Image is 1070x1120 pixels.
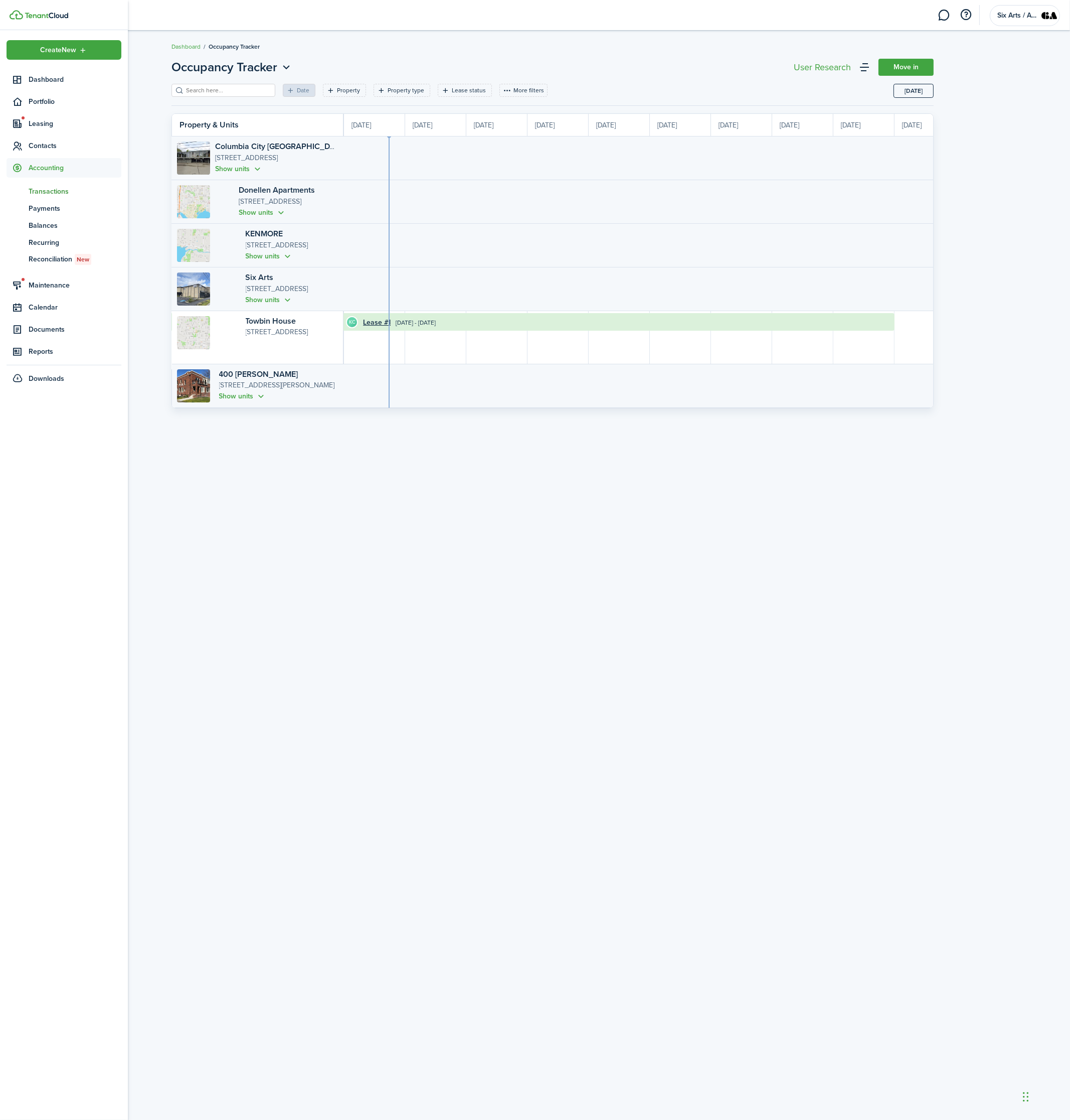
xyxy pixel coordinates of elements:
button: Show units [239,207,286,218]
div: [DATE] [711,114,772,136]
a: Donellen Apartments [239,184,315,196]
p: [STREET_ADDRESS] [246,284,339,295]
filter-tag-label: Lease status [452,86,486,95]
avatar-text: KC [347,317,357,327]
p: [STREET_ADDRESS] [239,196,338,207]
filter-tag-label: Property [337,86,360,95]
a: Reports [7,342,121,361]
a: Lease #1 [363,317,391,328]
img: Six Arts / ADCo Properties / City Partners / [1041,8,1057,24]
a: Recurring [7,234,121,251]
a: Six Arts [246,271,274,283]
div: [DATE] [833,114,895,136]
img: Property avatar [177,229,210,262]
timeline-board-header-title: Property & Units [180,119,239,131]
a: ReconciliationNew [7,251,121,268]
div: [DATE] [895,114,956,136]
img: Property avatar [177,316,210,349]
span: Recurring [29,237,121,248]
span: Portfolio [29,96,121,107]
span: Documents [29,324,121,335]
span: Transactions [29,186,121,197]
p: [STREET_ADDRESS][PERSON_NAME] [219,380,339,391]
a: Dashboard [171,42,201,51]
img: Property avatar [177,142,210,175]
div: [DATE] [405,114,466,136]
span: Leasing [29,118,121,129]
img: Property avatar [177,272,210,306]
img: TenantCloud [10,10,23,20]
img: TenantCloud [25,13,68,19]
button: Open resource center [958,7,975,24]
button: Today [894,84,934,98]
span: New [77,255,89,264]
span: Downloads [29,373,64,384]
filter-tag: Open filter [323,84,366,97]
div: [DATE] [650,114,711,136]
button: User Research [791,60,853,74]
div: [DATE] [466,114,527,136]
span: Balances [29,220,121,231]
a: Balances [7,217,121,234]
span: Occupancy Tracker [209,42,260,51]
p: [STREET_ADDRESS] [246,240,339,251]
button: Show units [246,294,293,306]
button: Show units [215,163,263,175]
span: Six Arts / ADCo Properties / City Partners / [997,12,1037,19]
span: Maintenance [29,280,121,291]
button: Occupancy Tracker [171,58,293,76]
div: User Research [794,63,851,72]
button: Show units [219,391,267,402]
span: Payments [29,203,121,214]
a: Transactions [7,183,121,200]
input: Search here... [184,86,272,95]
filter-tag: Open filter [438,84,492,97]
button: Open menu [171,58,293,76]
a: 400 [PERSON_NAME] [219,368,298,380]
div: [DATE] [527,114,589,136]
button: More filters [499,84,548,97]
a: Towbin House [246,315,296,327]
a: Payments [7,200,121,217]
filter-tag: Open filter [374,84,430,97]
a: Columbia City [GEOGRAPHIC_DATA] [215,141,346,152]
span: Dashboard [29,74,121,85]
div: [DATE] [772,114,833,136]
p: [STREET_ADDRESS] [246,327,339,337]
a: Dashboard [7,70,121,89]
iframe: Chat Widget [903,1012,1070,1120]
button: Open menu [7,40,121,60]
a: Messaging [935,3,954,28]
span: Reports [29,346,121,357]
span: Accounting [29,163,121,173]
div: [DATE] [589,114,650,136]
time: [DATE] - [DATE] [396,318,436,327]
a: KENMORE [246,228,283,239]
span: Calendar [29,302,121,313]
div: [DATE] [344,114,405,136]
a: Move in [878,59,934,76]
img: Property avatar [177,185,210,218]
p: [STREET_ADDRESS] [215,153,338,164]
span: Reconciliation [29,254,121,265]
img: Property avatar [177,369,210,402]
span: Create New [41,47,77,54]
filter-tag-label: Property type [388,86,424,95]
div: Drag [1023,1082,1029,1112]
button: Show units [246,250,293,262]
span: Occupancy Tracker [171,58,277,76]
span: Contacts [29,141,121,151]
